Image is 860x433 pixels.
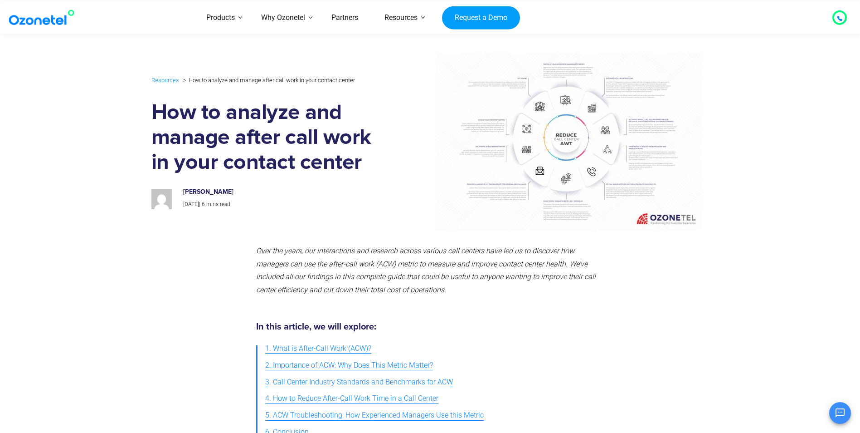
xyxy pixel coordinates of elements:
[371,2,431,34] a: Resources
[442,6,520,30] a: Request a Demo
[265,376,453,389] span: 3. Call Center Industry Standards and Benchmarks for ACW
[256,246,596,294] i: Over the years, our interactions and research across various call centers have led us to discover...
[265,407,484,424] a: 5. ACW Troubleshooting: How Experienced Managers Use this Metric
[183,201,199,207] span: [DATE]
[265,340,371,357] a: 1. What is After-Call Work (ACW)?
[151,75,179,85] a: Resources
[206,201,230,207] span: mins read
[151,189,172,209] img: ccd51dcc6b70bf1fbe0579ea970ecb4917491bb0517df2acb65846e8d9adaf97
[265,357,433,374] a: 2. Importance of ACW: Why Does This Metric Matter?
[183,200,374,210] p: |
[265,390,438,407] a: 4. How to Reduce After-Call Work Time in a Call Center
[183,188,374,196] h6: [PERSON_NAME]
[265,359,433,372] span: 2. Importance of ACW: Why Does This Metric Matter?
[265,409,484,422] span: 5. ACW Troubleshooting: How Experienced Managers Use this Metric
[829,402,851,424] button: Open chat
[265,392,438,405] span: 4. How to Reduce After-Call Work Time in a Call Center
[202,201,205,207] span: 6
[181,74,355,86] li: How to analyze and manage after call work in your contact center
[248,2,318,34] a: Why Ozonetel
[265,374,453,391] a: 3. Call Center Industry Standards and Benchmarks for ACW
[193,2,248,34] a: Products
[318,2,371,34] a: Partners
[256,322,600,331] h5: In this article, we will explore:
[265,342,371,355] span: 1. What is After-Call Work (ACW)?
[151,100,384,175] h1: How to analyze and manage after call work in your contact center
